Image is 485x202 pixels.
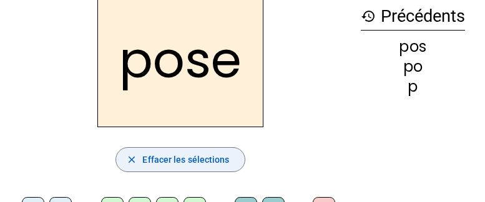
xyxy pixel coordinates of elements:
mat-icon: close [126,154,137,165]
mat-icon: history [361,9,376,24]
div: p [361,79,465,94]
div: po [361,59,465,74]
button: Effacer les sélections [115,147,245,172]
span: Effacer les sélections [142,152,229,167]
div: pos [361,39,465,54]
h3: Précédents [361,2,465,31]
